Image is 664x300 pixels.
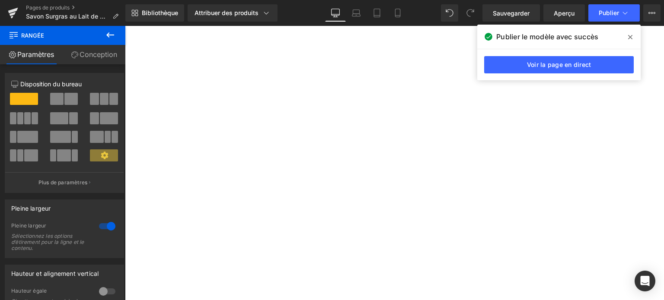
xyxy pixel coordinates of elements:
a: Ordinateur portable [346,4,367,22]
font: Disposition du bureau [20,80,82,88]
button: Défaire [441,4,458,22]
button: Plus de paramètres [5,172,124,193]
font: Publier le modèle avec succès [496,32,598,41]
font: Voir la page en direct [527,61,591,68]
button: Refaire [462,4,479,22]
font: Pleine largeur [11,205,51,212]
font: Pleine largeur [11,222,47,229]
font: Savon Surgras au Lait de Chèvre [26,13,120,20]
font: Publier [599,9,619,16]
font: Conception [80,50,117,59]
a: Comprimé [367,4,387,22]
a: Conception [63,45,125,64]
font: Pages de produits [26,4,70,11]
font: Sélectionnez les options d’étirement pour la ligne et le contenu. [11,233,84,251]
font: Aperçu [554,9,575,17]
font: Attribuer des produits [195,9,259,16]
a: Nouvelle bibliothèque [125,4,184,22]
font: Sauvegarder [493,9,530,17]
font: Hauteur et alignement vertical [11,270,99,277]
a: Bureau [325,4,346,22]
a: Pages de produits [26,4,125,11]
a: Mobile [387,4,408,22]
button: Publier [588,4,640,22]
button: Plus [643,4,661,22]
font: Rangée [21,32,44,39]
div: Ouvrir Intercom Messenger [635,271,655,291]
font: Plus de paramètres [38,179,88,186]
font: Bibliothèque [142,9,178,16]
font: Hauteur égale [11,287,47,294]
font: Paramètres [17,50,54,59]
a: Aperçu [543,4,585,22]
a: Voir la page en direct [484,56,634,73]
